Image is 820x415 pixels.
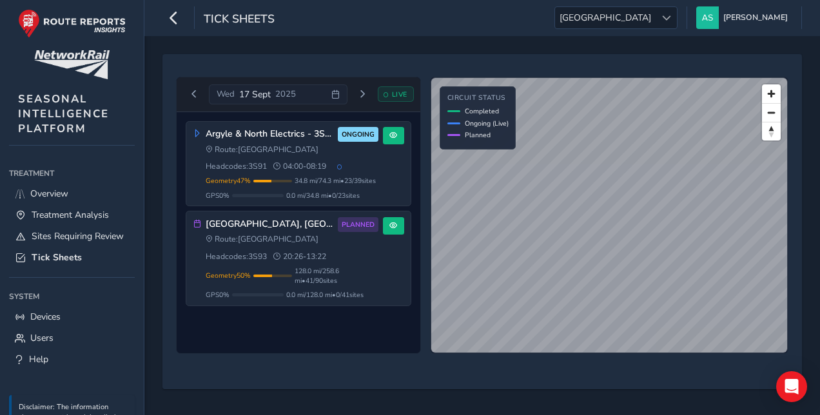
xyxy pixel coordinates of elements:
[762,122,781,140] button: Reset bearing to north
[32,209,109,221] span: Treatment Analysis
[9,183,135,204] a: Overview
[184,86,205,102] button: Previous day
[9,164,135,183] div: Treatment
[295,176,376,186] span: 34.8 mi / 74.3 mi • 23 / 39 sites
[206,251,267,262] span: Headcodes: 3S93
[217,88,235,100] span: Wed
[9,327,135,349] a: Users
[465,130,491,140] span: Planned
[9,204,135,226] a: Treatment Analysis
[239,88,271,101] span: 17 Sept
[18,9,126,38] img: rr logo
[342,220,375,230] span: PLANNED
[32,251,82,264] span: Tick Sheets
[762,84,781,103] button: Zoom in
[447,94,509,102] h4: Circuit Status
[30,188,68,200] span: Overview
[352,86,373,102] button: Next day
[273,251,326,262] span: 20:26 - 13:22
[29,353,48,365] span: Help
[9,306,135,327] a: Devices
[392,90,407,99] span: LIVE
[32,230,124,242] span: Sites Requiring Review
[342,130,375,140] span: ONGOING
[30,332,54,344] span: Users
[286,191,360,200] span: 0.0 mi / 34.8 mi • 0 / 23 sites
[286,290,364,300] span: 0.0 mi / 128.0 mi • 0 / 41 sites
[465,119,509,128] span: Ongoing (Live)
[431,78,788,353] canvas: Map
[18,92,109,136] span: SEASONAL INTELLIGENCE PLATFORM
[206,191,229,200] span: GPS 0 %
[206,219,334,230] h3: [GEOGRAPHIC_DATA], [GEOGRAPHIC_DATA], [GEOGRAPHIC_DATA] 3S93
[206,144,319,155] span: Route: [GEOGRAPHIC_DATA]
[465,106,499,116] span: Completed
[34,50,110,79] img: customer logo
[206,290,229,300] span: GPS 0 %
[206,129,334,140] h3: Argyle & North Electrics - 3S91 AM
[9,349,135,370] a: Help
[776,371,807,402] div: Open Intercom Messenger
[206,176,251,186] span: Geometry 47 %
[206,271,251,280] span: Geometry 50 %
[206,161,267,171] span: Headcodes: 3S91
[9,247,135,268] a: Tick Sheets
[723,6,788,29] span: [PERSON_NAME]
[762,103,781,122] button: Zoom out
[206,234,319,244] span: Route: [GEOGRAPHIC_DATA]
[275,88,296,100] span: 2025
[696,6,792,29] button: [PERSON_NAME]
[295,266,378,285] span: 128.0 mi / 258.6 mi • 41 / 90 sites
[273,161,326,171] span: 04:00 - 08:19
[555,7,656,28] span: [GEOGRAPHIC_DATA]
[696,6,719,29] img: diamond-layout
[30,311,61,323] span: Devices
[204,11,275,29] span: Tick Sheets
[9,287,135,306] div: System
[9,226,135,247] a: Sites Requiring Review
